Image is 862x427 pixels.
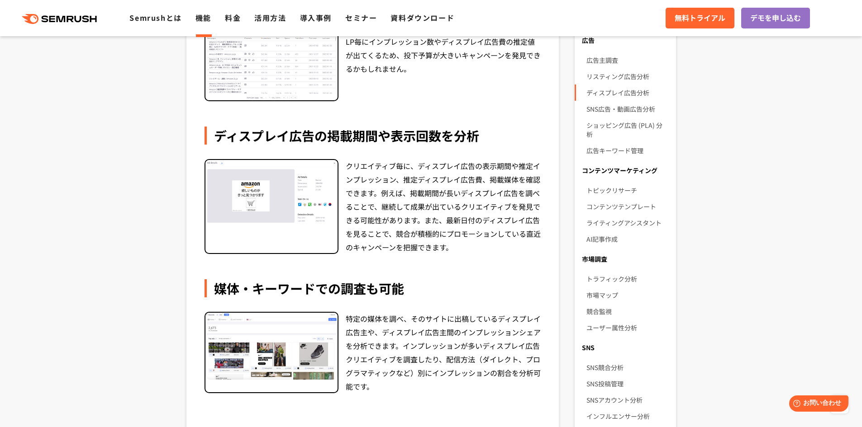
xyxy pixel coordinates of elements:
[586,215,668,231] a: ライティングアシスタント
[586,231,668,247] a: AI記事作成
[195,12,211,23] a: 機能
[586,101,668,117] a: SNS広告・動画広告分析
[586,359,668,375] a: SNS競合分析
[254,12,286,23] a: 活用方法
[205,160,338,224] img: ディスプレイ広告の掲載期間や表示回数を分析
[586,68,668,84] a: リスティング広告分析
[300,12,332,23] a: 導入事例
[205,127,541,145] div: ディスプレイ広告の掲載期間や表示回数を分析
[225,12,241,23] a: 料金
[666,8,734,28] a: 無料トライアル
[346,159,541,254] div: クリエイティブ毎に、ディスプレイ広告の表示期間や推定インプレッション、推定ディスプレイ広告費、掲載媒体を確認できます。例えば、掲載期間が長いディスプレイ広告を調べることで、継続して成果が出ている...
[345,12,377,23] a: セミナー
[205,22,338,100] img: ディスプレイ広告のLPを確認
[586,319,668,336] a: ユーザー属性分析
[586,142,668,159] a: 広告キーワード管理
[586,52,668,68] a: 広告主調査
[575,251,676,267] div: 市場調査
[575,339,676,356] div: SNS
[586,117,668,142] a: ショッピング広告 (PLA) 分析
[391,12,454,23] a: 資料ダウンロード
[346,21,541,101] div: ディスプレイ広告の遷移先LPを調査することが可能です。LP毎にインプレッション数やディスプレイ広告費の推定値が出てくるため、投下予算が大きいキャンペーンを発見できるかもしれません。
[675,12,725,24] span: 無料トライアル
[586,287,668,303] a: 市場マップ
[205,279,541,297] div: 媒体・キーワードでの調査も可能
[741,8,810,28] a: デモを申し込む
[575,32,676,48] div: 広告
[586,408,668,424] a: インフルエンサー分析
[129,12,181,23] a: Semrushとは
[586,375,668,392] a: SNS投稿管理
[586,182,668,198] a: トピックリサーチ
[575,162,676,178] div: コンテンツマーケティング
[346,312,541,393] div: 特定の媒体を調べ、そのサイトに出稿しているディスプレイ広告主や、ディスプレイ広告主間のインプレッションシェアを分析できます。インプレッションが多いディスプレイ広告クリエイティブを調査したり、配信...
[205,313,338,380] img: 媒体・キーワードでの調査も可能
[586,198,668,215] a: コンテンツテンプレート
[586,84,668,101] a: ディスプレイ広告分析
[586,392,668,408] a: SNSアカウント分析
[781,392,852,417] iframe: Help widget launcher
[586,303,668,319] a: 競合監視
[750,12,801,24] span: デモを申し込む
[586,271,668,287] a: トラフィック分析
